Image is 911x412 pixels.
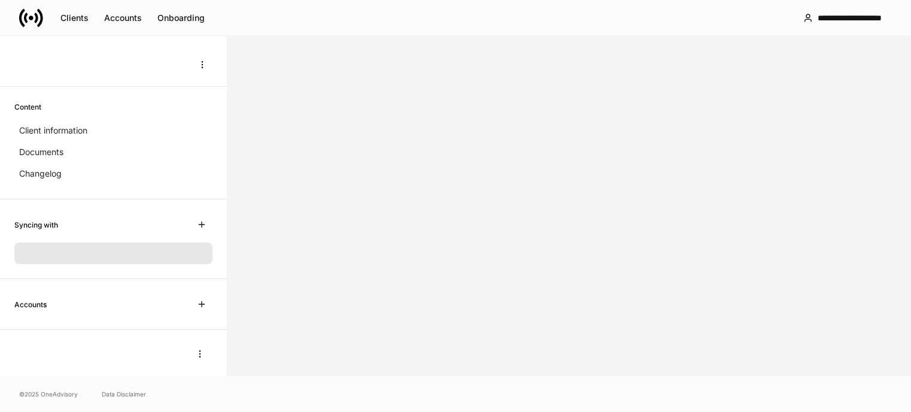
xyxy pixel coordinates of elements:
[19,389,78,399] span: © 2025 OneAdvisory
[14,299,47,310] h6: Accounts
[14,219,58,231] h6: Syncing with
[19,125,87,137] p: Client information
[14,101,41,113] h6: Content
[102,389,146,399] a: Data Disclaimer
[150,8,212,28] button: Onboarding
[14,163,212,184] a: Changelog
[96,8,150,28] button: Accounts
[19,168,62,180] p: Changelog
[60,14,89,22] div: Clients
[53,8,96,28] button: Clients
[104,14,142,22] div: Accounts
[157,14,205,22] div: Onboarding
[14,141,212,163] a: Documents
[14,120,212,141] a: Client information
[19,146,63,158] p: Documents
